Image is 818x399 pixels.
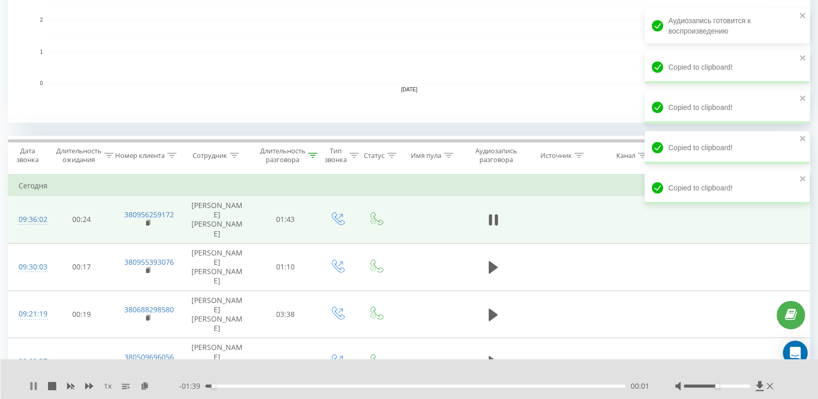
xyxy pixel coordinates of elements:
[124,210,174,219] a: 380956259172
[645,131,810,164] div: Copied to clipboard!
[616,151,635,160] div: Канал
[799,54,807,63] button: close
[799,134,807,144] button: close
[19,210,39,230] div: 09:36:02
[8,147,46,164] div: Дата звонка
[253,338,318,386] td: 02:03
[540,151,572,160] div: Источник
[50,291,114,338] td: 00:19
[799,94,807,104] button: close
[645,171,810,204] div: Copied to clipboard!
[253,196,318,244] td: 01:43
[253,291,318,338] td: 03:38
[40,17,43,23] text: 2
[181,338,253,386] td: [PERSON_NAME] [PERSON_NAME]
[364,151,384,160] div: Статус
[56,147,102,164] div: Длительность ожидания
[179,381,205,391] span: - 01:39
[181,291,253,338] td: [PERSON_NAME] [PERSON_NAME]
[19,257,39,277] div: 09:30:03
[124,352,174,362] a: 380509696056
[115,151,165,160] div: Номер клиента
[193,151,227,160] div: Сотрудник
[401,87,418,92] text: [DATE]
[181,243,253,291] td: [PERSON_NAME] [PERSON_NAME]
[40,49,43,55] text: 1
[50,338,114,386] td: 00:09
[645,8,810,43] div: Аудиозапись готовится к воспроизведению
[124,305,174,314] a: 380688298580
[181,196,253,244] td: [PERSON_NAME] [PERSON_NAME]
[471,147,521,164] div: Аудиозапись разговора
[40,81,43,86] text: 0
[631,381,649,391] span: 00:01
[411,151,441,160] div: Имя пула
[325,147,347,164] div: Тип звонка
[799,11,807,21] button: close
[124,257,174,267] a: 380955393076
[19,304,39,324] div: 09:21:19
[212,384,216,388] div: Accessibility label
[19,352,39,372] div: 09:03:37
[799,174,807,184] button: close
[715,384,719,388] div: Accessibility label
[50,243,114,291] td: 00:17
[645,91,810,124] div: Copied to clipboard!
[50,196,114,244] td: 00:24
[253,243,318,291] td: 01:10
[645,51,810,84] div: Copied to clipboard!
[260,147,306,164] div: Длительность разговора
[104,381,111,391] span: 1 x
[783,341,808,365] div: Open Intercom Messenger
